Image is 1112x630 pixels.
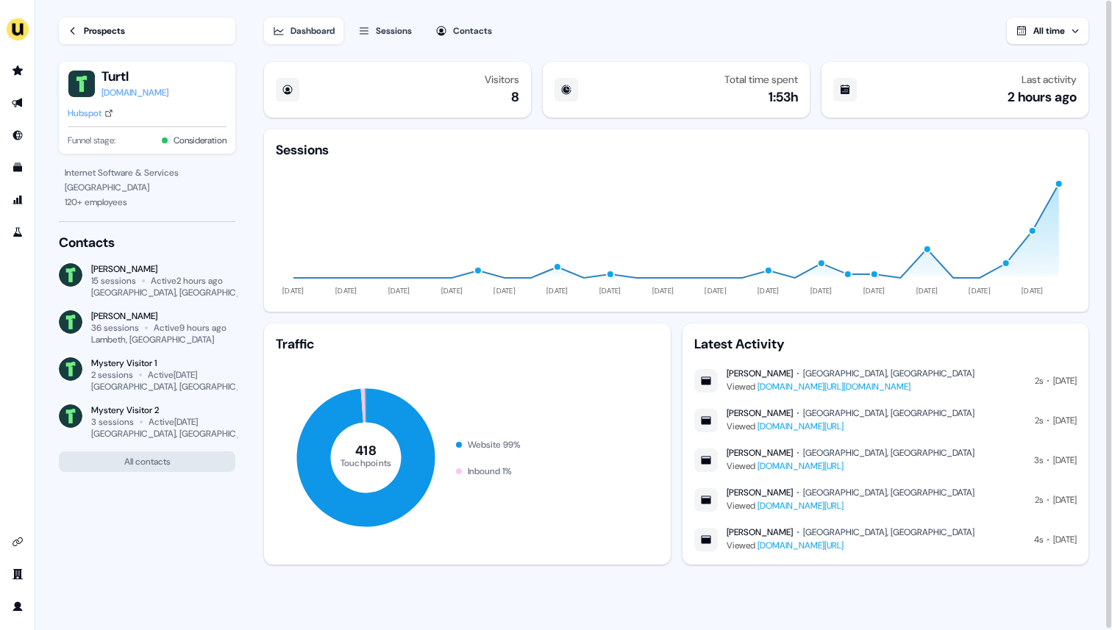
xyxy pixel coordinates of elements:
[6,595,29,618] a: Go to profile
[349,18,421,44] button: Sessions
[91,275,136,287] div: 15 sessions
[769,88,798,106] div: 1:53h
[65,195,229,210] div: 120 + employees
[803,526,974,538] div: [GEOGRAPHIC_DATA], [GEOGRAPHIC_DATA]
[694,335,1077,353] div: Latest Activity
[758,420,844,432] a: [DOMAIN_NAME][URL]
[6,562,29,586] a: Go to team
[803,407,974,419] div: [GEOGRAPHIC_DATA], [GEOGRAPHIC_DATA]
[276,335,658,353] div: Traffic
[1022,286,1044,296] tspan: [DATE]
[453,24,492,38] div: Contacts
[91,334,214,346] div: Lambeth, [GEOGRAPHIC_DATA]
[1053,532,1077,547] div: [DATE]
[969,286,991,296] tspan: [DATE]
[148,369,197,381] div: Active [DATE]
[916,286,938,296] tspan: [DATE]
[174,133,227,148] button: Consideration
[494,286,516,296] tspan: [DATE]
[803,368,974,379] div: [GEOGRAPHIC_DATA], [GEOGRAPHIC_DATA]
[727,487,793,498] div: [PERSON_NAME]
[91,322,139,334] div: 36 sessions
[91,428,264,440] div: [GEOGRAPHIC_DATA], [GEOGRAPHIC_DATA]
[84,24,125,38] div: Prospects
[727,459,974,473] div: Viewed
[6,221,29,244] a: Go to experiments
[727,419,974,434] div: Viewed
[511,88,519,106] div: 8
[727,538,974,553] div: Viewed
[68,106,101,121] div: Hubspot
[1053,413,1077,428] div: [DATE]
[68,133,115,148] span: Funnel stage:
[283,286,305,296] tspan: [DATE]
[758,500,844,512] a: [DOMAIN_NAME][URL]
[335,286,357,296] tspan: [DATE]
[91,287,264,298] div: [GEOGRAPHIC_DATA], [GEOGRAPHIC_DATA]
[1053,493,1077,507] div: [DATE]
[1022,74,1077,85] div: Last activity
[727,407,793,419] div: [PERSON_NAME]
[468,437,521,452] div: Website 99 %
[441,286,463,296] tspan: [DATE]
[91,310,227,322] div: [PERSON_NAME]
[427,18,501,44] button: Contacts
[758,540,844,551] a: [DOMAIN_NAME][URL]
[863,286,885,296] tspan: [DATE]
[1035,413,1043,428] div: 2s
[101,85,168,100] a: [DOMAIN_NAME]
[154,322,227,334] div: Active 9 hours ago
[1034,453,1043,468] div: 3s
[1008,88,1077,106] div: 2 hours ago
[101,68,168,85] button: Turtl
[68,106,113,121] a: Hubspot
[6,188,29,212] a: Go to attribution
[727,498,974,513] div: Viewed
[6,59,29,82] a: Go to prospects
[91,404,235,416] div: Mystery Visitor 2
[705,286,727,296] tspan: [DATE]
[546,286,569,296] tspan: [DATE]
[1007,18,1088,44] button: All time
[758,381,910,393] a: [DOMAIN_NAME][URL][DOMAIN_NAME]
[758,460,844,472] a: [DOMAIN_NAME][URL]
[91,381,264,393] div: [GEOGRAPHIC_DATA], [GEOGRAPHIC_DATA]
[6,530,29,554] a: Go to integrations
[803,487,974,498] div: [GEOGRAPHIC_DATA], [GEOGRAPHIC_DATA]
[803,447,974,459] div: [GEOGRAPHIC_DATA], [GEOGRAPHIC_DATA]
[1034,532,1043,547] div: 4s
[91,369,133,381] div: 2 sessions
[388,286,410,296] tspan: [DATE]
[151,275,223,287] div: Active 2 hours ago
[1035,373,1043,388] div: 2s
[91,416,134,428] div: 3 sessions
[1053,373,1077,388] div: [DATE]
[727,368,793,379] div: [PERSON_NAME]
[341,457,392,468] tspan: Touchpoints
[355,442,377,459] tspan: 418
[59,234,235,251] div: Contacts
[65,180,229,195] div: [GEOGRAPHIC_DATA]
[6,124,29,147] a: Go to Inbound
[59,18,235,44] a: Prospects
[91,263,235,275] div: [PERSON_NAME]
[727,447,793,459] div: [PERSON_NAME]
[264,18,343,44] button: Dashboard
[727,526,793,538] div: [PERSON_NAME]
[276,141,329,159] div: Sessions
[65,165,229,180] div: Internet Software & Services
[652,286,674,296] tspan: [DATE]
[91,357,235,369] div: Mystery Visitor 1
[376,24,412,38] div: Sessions
[810,286,833,296] tspan: [DATE]
[1053,453,1077,468] div: [DATE]
[6,91,29,115] a: Go to outbound experience
[758,286,780,296] tspan: [DATE]
[6,156,29,179] a: Go to templates
[485,74,519,85] div: Visitors
[291,24,335,38] div: Dashboard
[727,379,974,394] div: Viewed
[1035,493,1043,507] div: 2s
[599,286,621,296] tspan: [DATE]
[1033,25,1065,37] span: All time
